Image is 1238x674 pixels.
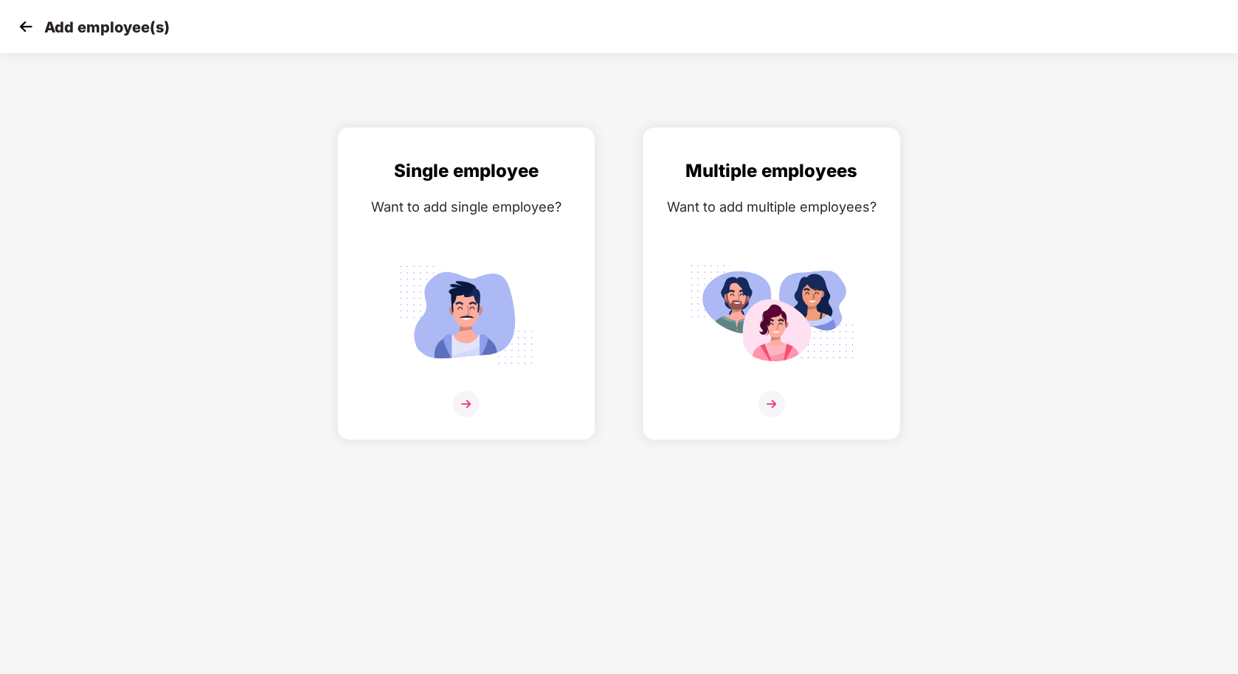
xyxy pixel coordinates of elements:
[353,196,580,218] div: Want to add single employee?
[658,157,885,185] div: Multiple employees
[384,257,549,372] img: svg+xml;base64,PHN2ZyB4bWxucz0iaHR0cDovL3d3dy53My5vcmcvMjAwMC9zdmciIGlkPSJTaW5nbGVfZW1wbG95ZWUiIH...
[658,196,885,218] div: Want to add multiple employees?
[758,391,785,417] img: svg+xml;base64,PHN2ZyB4bWxucz0iaHR0cDovL3d3dy53My5vcmcvMjAwMC9zdmciIHdpZHRoPSIzNiIgaGVpZ2h0PSIzNi...
[15,15,37,38] img: svg+xml;base64,PHN2ZyB4bWxucz0iaHR0cDovL3d3dy53My5vcmcvMjAwMC9zdmciIHdpZHRoPSIzMCIgaGVpZ2h0PSIzMC...
[353,157,580,185] div: Single employee
[44,18,170,36] p: Add employee(s)
[453,391,480,417] img: svg+xml;base64,PHN2ZyB4bWxucz0iaHR0cDovL3d3dy53My5vcmcvMjAwMC9zdmciIHdpZHRoPSIzNiIgaGVpZ2h0PSIzNi...
[689,257,854,372] img: svg+xml;base64,PHN2ZyB4bWxucz0iaHR0cDovL3d3dy53My5vcmcvMjAwMC9zdmciIGlkPSJNdWx0aXBsZV9lbXBsb3llZS...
